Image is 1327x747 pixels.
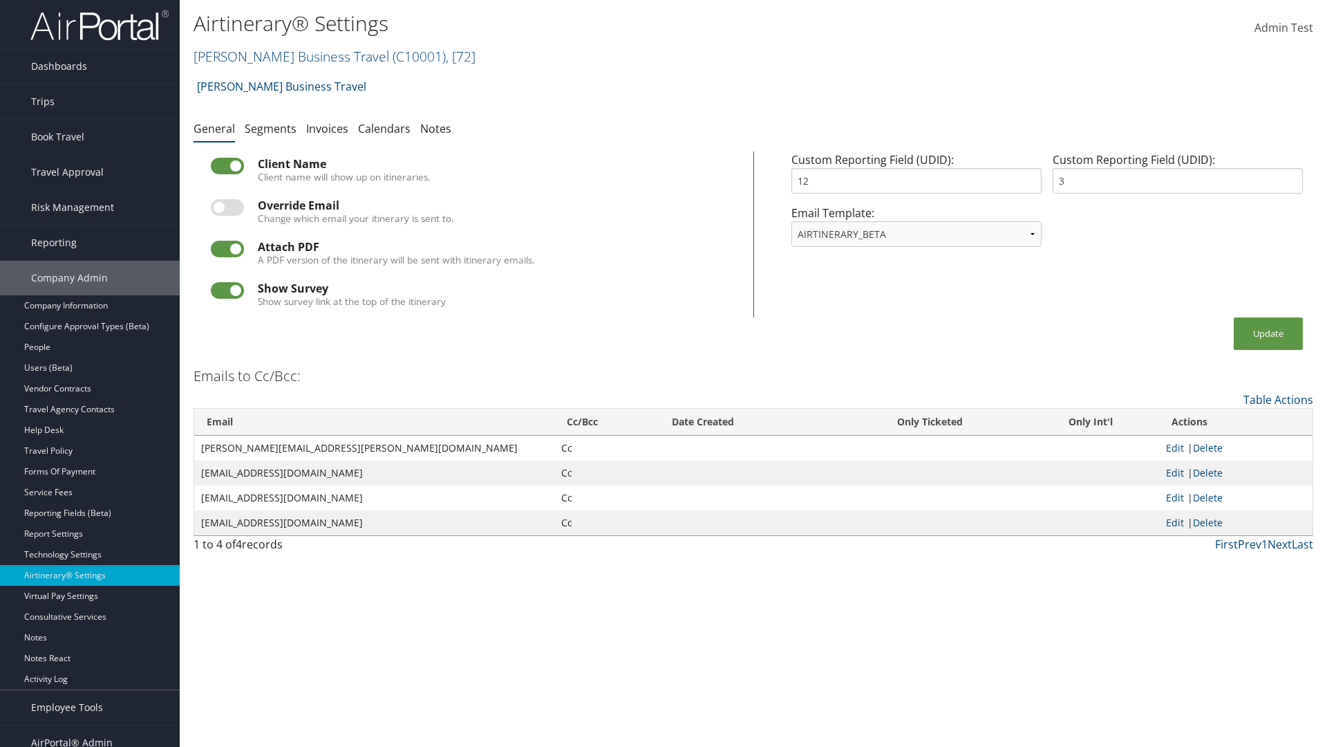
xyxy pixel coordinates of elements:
h1: Airtinerary® Settings [194,9,940,38]
a: Edit [1166,491,1184,504]
td: [EMAIL_ADDRESS][DOMAIN_NAME] [194,486,554,510]
span: ( C10001 ) [393,47,446,66]
td: | [1159,436,1312,461]
img: airportal-logo.png [30,9,169,41]
span: Book Travel [31,120,84,154]
a: Invoices [306,121,348,136]
a: Segments [245,121,297,136]
div: Override Email [258,199,736,212]
td: Cc [554,461,659,486]
div: Attach PDF [258,241,736,253]
span: Risk Management [31,190,114,225]
span: Trips [31,84,55,119]
div: Email Template: [786,205,1047,258]
a: Delete [1193,516,1223,529]
label: Change which email your itinerary is sent to. [258,212,454,225]
h3: Emails to Cc/Bcc: [194,367,301,386]
label: A PDF version of the itinerary will be sent with itinerary emails. [258,253,535,267]
th: Cc/Bcc: activate to sort column ascending [554,409,659,436]
a: Edit [1166,441,1184,454]
a: Notes [420,121,451,136]
th: Date Created: activate to sort column ascending [659,409,837,436]
td: [PERSON_NAME][EMAIL_ADDRESS][PERSON_NAME][DOMAIN_NAME] [194,436,554,461]
a: Calendars [358,121,411,136]
a: Edit [1166,466,1184,479]
a: Next [1268,537,1292,552]
td: | [1159,461,1312,486]
div: Custom Reporting Field (UDID): [786,151,1047,205]
span: Dashboards [31,49,87,84]
span: Admin Test [1254,20,1313,35]
th: Actions [1159,409,1312,436]
label: Show survey link at the top of the itinerary [258,295,446,308]
td: Cc [554,436,659,461]
div: 1 to 4 of records [194,536,465,560]
a: Delete [1193,491,1223,504]
div: Client Name [258,158,736,170]
div: Custom Reporting Field (UDID): [1047,151,1308,205]
span: Company Admin [31,261,108,295]
a: General [194,121,235,136]
span: Travel Approval [31,155,104,190]
div: Show Survey [258,282,736,295]
a: Edit [1166,516,1184,529]
a: Delete [1193,466,1223,479]
span: Employee Tools [31,690,103,725]
a: [PERSON_NAME] Business Travel [194,47,476,66]
a: Prev [1238,537,1261,552]
th: Only Int'l: activate to sort column ascending [1023,409,1158,436]
td: | [1159,510,1312,535]
td: | [1159,486,1312,510]
td: [EMAIL_ADDRESS][DOMAIN_NAME] [194,510,554,535]
td: [EMAIL_ADDRESS][DOMAIN_NAME] [194,461,554,486]
th: Only Ticketed: activate to sort column ascending [837,409,1023,436]
a: Table Actions [1243,392,1313,407]
a: Last [1292,537,1313,552]
a: 1 [1261,537,1268,552]
a: Delete [1193,441,1223,454]
a: First [1215,537,1238,552]
span: , [ 72 ] [446,47,476,66]
td: Cc [554,510,659,535]
a: Admin Test [1254,7,1313,50]
button: Update [1234,317,1303,350]
td: Cc [554,486,659,510]
label: Client name will show up on itineraries. [258,170,431,184]
th: Email: activate to sort column ascending [194,409,554,436]
a: [PERSON_NAME] Business Travel [197,73,366,100]
span: Reporting [31,225,77,260]
span: 4 [236,537,242,552]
